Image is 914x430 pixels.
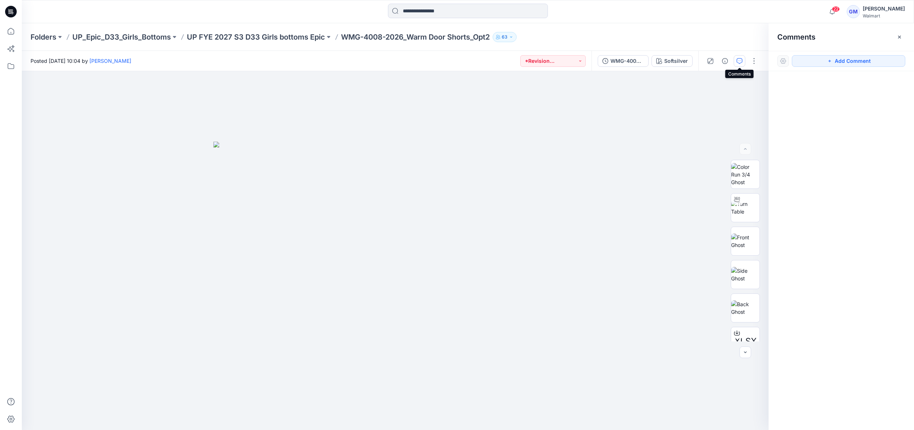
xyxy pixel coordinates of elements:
[598,55,649,67] button: WMG-4008-2026_Rev1_Warm Door Shorts_Opt2_Full Colorway
[731,200,759,215] img: Turn Table
[719,55,731,67] button: Details
[89,58,131,64] a: [PERSON_NAME]
[652,55,693,67] button: Softsilver
[72,32,171,42] a: UP_Epic_D33_Girls_Bottoms
[734,335,757,348] span: XLSX
[863,4,905,13] div: [PERSON_NAME]
[341,32,490,42] p: WMG-4008-2026_Warm Door Shorts_Opt2
[777,33,815,41] h2: Comments
[187,32,325,42] a: UP FYE 2027 S3 D33 Girls bottoms Epic
[664,57,688,65] div: Softsilver
[731,267,759,282] img: Side Ghost
[502,33,508,41] p: 63
[832,6,840,12] span: 22
[31,57,131,65] span: Posted [DATE] 10:04 by
[31,32,56,42] a: Folders
[213,142,577,430] img: eyJhbGciOiJIUzI1NiIsImtpZCI6IjAiLCJzbHQiOiJzZXMiLCJ0eXAiOiJKV1QifQ.eyJkYXRhIjp7InR5cGUiOiJzdG9yYW...
[731,300,759,316] img: Back Ghost
[731,234,759,249] img: Front Ghost
[731,163,759,186] img: Color Run 3/4 Ghost
[847,5,860,18] div: GM
[792,55,905,67] button: Add Comment
[610,57,644,65] div: WMG-4008-2026_Rev1_Warm Door Shorts_Opt2_Full Colorway
[493,32,517,42] button: 63
[863,13,905,19] div: Walmart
